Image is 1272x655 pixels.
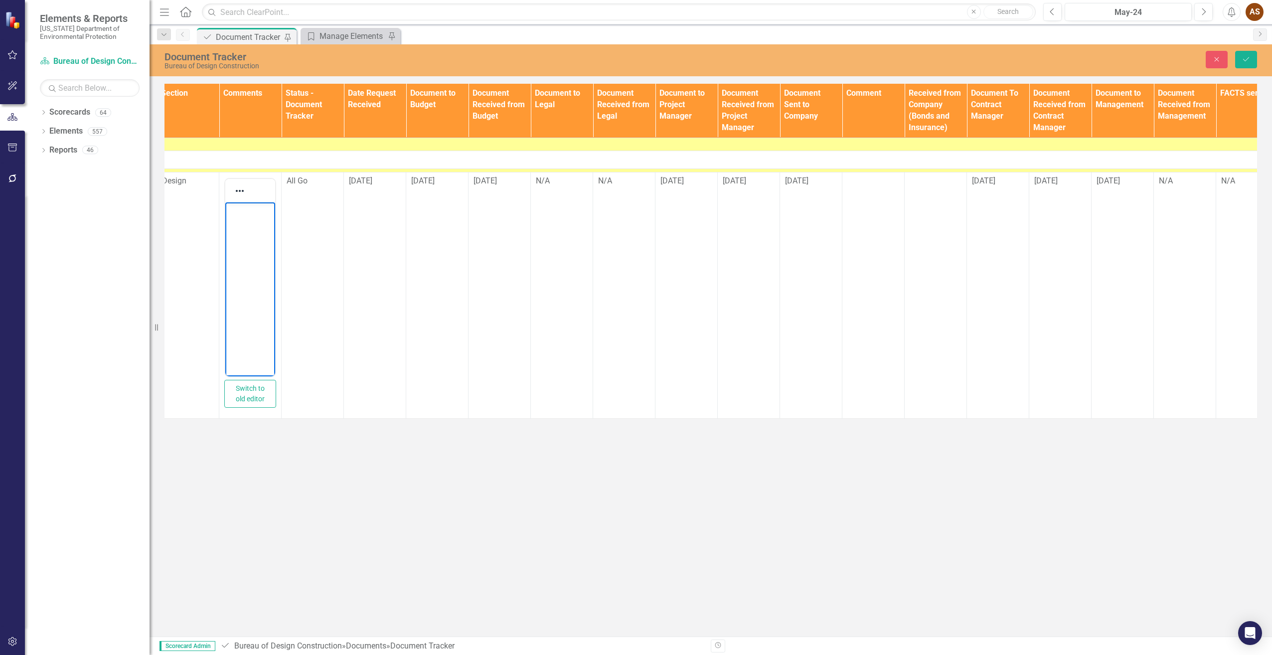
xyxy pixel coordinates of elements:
span: Elements & Reports [40,12,140,24]
button: May-24 [1065,3,1192,21]
div: 557 [88,127,107,136]
div: Document Tracker [164,51,785,62]
span: [DATE] [972,176,995,185]
button: Reveal or hide additional toolbar items [231,184,248,198]
span: Scorecard Admin [159,641,215,651]
button: Search [983,5,1033,19]
a: Reports [49,145,77,156]
span: [DATE] [1097,176,1120,185]
div: May-24 [1068,6,1188,18]
span: Design [162,176,186,185]
a: Documents [346,641,386,651]
div: N/A [1159,175,1211,187]
div: 64 [95,108,111,117]
div: N/A [598,175,650,187]
span: [DATE] [411,176,435,185]
div: Open Intercom Messenger [1238,621,1262,645]
div: » » [220,641,703,652]
span: [DATE] [723,176,746,185]
a: Elements [49,126,83,137]
span: [DATE] [474,176,497,185]
a: Manage Elements [303,30,385,42]
iframe: Rich Text Area [225,202,275,376]
span: [DATE] [785,176,808,185]
input: Search ClearPoint... [202,3,1036,21]
a: Bureau of Design Construction [40,56,140,67]
span: [DATE] [1034,176,1058,185]
span: Search [997,7,1019,15]
div: Manage Elements [319,30,385,42]
span: [DATE] [660,176,684,185]
div: Document Tracker [390,641,455,651]
input: Search Below... [40,79,140,97]
div: Document Tracker [216,31,282,43]
button: Switch to old editor [224,380,276,408]
a: Bureau of Design Construction [234,641,342,651]
a: Scorecards [49,107,90,118]
span: All Go [287,176,308,185]
img: ClearPoint Strategy [5,11,22,29]
div: Bureau of Design Construction [164,62,785,70]
div: N/A [536,175,588,187]
div: 46 [82,146,98,155]
button: AS [1246,3,1264,21]
small: [US_STATE] Department of Environmental Protection [40,24,140,41]
span: [DATE] [349,176,372,185]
